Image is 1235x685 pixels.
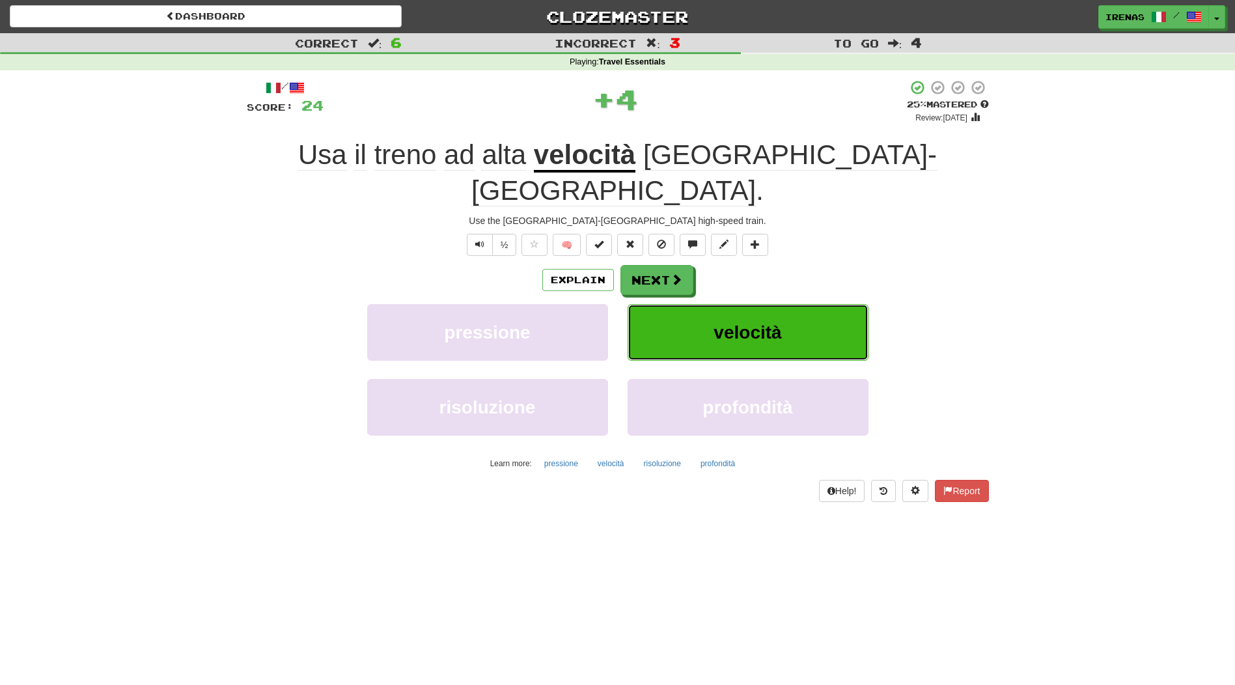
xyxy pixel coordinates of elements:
small: Learn more: [490,459,532,468]
button: risoluzione [367,379,608,436]
span: 4 [615,83,638,115]
span: treno [374,139,437,171]
button: Edit sentence (alt+d) [711,234,737,256]
span: ad [444,139,475,171]
button: velocità [590,454,631,473]
span: risoluzione [439,397,536,417]
button: pressione [367,304,608,361]
button: pressione [537,454,585,473]
span: IrenaS [1105,11,1145,23]
span: . [471,139,937,206]
button: profondità [693,454,742,473]
button: profondità [628,379,868,436]
span: 25 % [907,99,926,109]
span: 6 [391,35,402,50]
a: IrenaS / [1098,5,1209,29]
span: Incorrect [555,36,637,49]
span: To go [833,36,879,49]
button: Set this sentence to 100% Mastered (alt+m) [586,234,612,256]
span: 4 [911,35,922,50]
button: Explain [542,269,614,291]
button: Ignore sentence (alt+i) [648,234,674,256]
small: Review: [DATE] [915,113,967,122]
span: pressione [444,322,530,342]
span: Usa [298,139,347,171]
span: : [646,38,660,49]
div: / [247,79,324,96]
button: Reset to 0% Mastered (alt+r) [617,234,643,256]
button: 🧠 [553,234,581,256]
button: Favorite sentence (alt+f) [521,234,548,256]
span: / [1173,10,1180,20]
button: Play sentence audio (ctl+space) [467,234,493,256]
button: Discuss sentence (alt+u) [680,234,706,256]
button: Round history (alt+y) [871,480,896,502]
a: Dashboard [10,5,402,27]
strong: Travel Essentials [599,57,665,66]
span: 3 [669,35,680,50]
span: alta [482,139,526,171]
u: velocità [534,139,635,173]
span: + [592,79,615,119]
button: Next [620,265,693,295]
span: Score: [247,102,294,113]
span: Correct [295,36,359,49]
span: velocità [714,322,781,342]
button: ½ [492,234,517,256]
button: risoluzione [637,454,688,473]
button: Add to collection (alt+a) [742,234,768,256]
div: Mastered [907,99,989,111]
button: Report [935,480,988,502]
span: : [368,38,382,49]
span: : [888,38,902,49]
span: profondità [702,397,792,417]
span: il [354,139,367,171]
div: Text-to-speech controls [464,234,517,256]
div: Use the [GEOGRAPHIC_DATA]-[GEOGRAPHIC_DATA] high-speed train. [247,214,989,227]
span: [GEOGRAPHIC_DATA]-[GEOGRAPHIC_DATA] [471,139,937,206]
span: 24 [301,97,324,113]
button: velocità [628,304,868,361]
a: Clozemaster [421,5,813,28]
button: Help! [819,480,865,502]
